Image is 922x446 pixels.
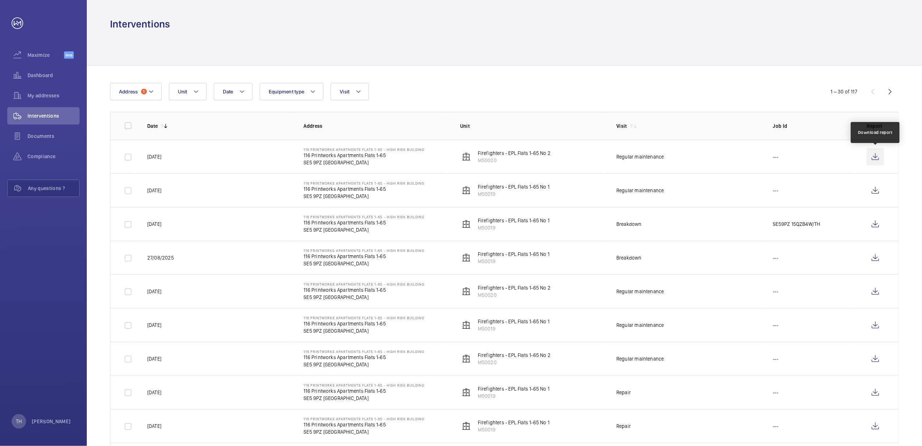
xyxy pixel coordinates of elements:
[303,152,424,159] p: 116 Printworks Apartments Flats 1-65
[462,287,471,296] img: elevator.svg
[616,153,664,160] div: Regular maintenance
[260,83,324,100] button: Equipment type
[147,389,161,396] p: [DATE]
[303,253,424,260] p: 116 Printworks Apartments Flats 1-65
[303,147,424,152] p: 116 Printworks Apartments Flats 1-65 - High Risk Building
[773,187,779,194] p: ---
[223,89,233,94] span: Date
[616,422,631,430] div: Repair
[303,248,424,253] p: 116 Printworks Apartments Flats 1-65 - High Risk Building
[773,389,779,396] p: ---
[478,150,551,157] p: Firefighters - EPL Flats 1-65 No 2
[32,418,71,425] p: [PERSON_NAME]
[462,152,471,161] img: elevator.svg
[147,422,161,430] p: [DATE]
[616,122,627,130] p: Visit
[27,51,64,59] span: Maximize
[340,89,349,94] span: Visit
[303,122,448,130] p: Address
[303,226,424,233] p: SE5 9PZ [GEOGRAPHIC_DATA]
[303,361,424,368] p: SE5 9PZ [GEOGRAPHIC_DATA]
[28,185,79,192] span: Any questions ?
[478,426,549,433] p: M50019
[462,354,471,363] img: elevator.svg
[616,220,642,228] div: Breakdown
[462,186,471,195] img: elevator.svg
[303,159,424,166] p: SE5 9PZ [GEOGRAPHIC_DATA]
[478,224,549,231] p: M50019
[773,422,779,430] p: ---
[831,88,857,95] div: 1 – 30 of 117
[478,419,549,426] p: Firefighters - EPL Flats 1-65 No 1
[478,183,549,190] p: Firefighters - EPL Flats 1-65 No 1
[147,254,174,261] p: 27/08/2025
[478,385,549,392] p: Firefighters - EPL Flats 1-65 No 1
[773,355,779,362] p: ---
[303,327,424,334] p: SE5 9PZ [GEOGRAPHIC_DATA]
[16,418,22,425] p: TH
[773,153,779,160] p: ---
[616,389,631,396] div: Repair
[462,220,471,228] img: elevator.svg
[303,260,424,267] p: SE5 9PZ [GEOGRAPHIC_DATA]
[110,17,170,31] h1: Interventions
[303,286,424,294] p: 116 Printworks Apartments Flats 1-65
[303,181,424,185] p: 116 Printworks Apartments Flats 1-65 - High Risk Building
[27,92,80,99] span: My addresses
[303,215,424,219] p: 116 Printworks Apartments Flats 1-65 - High Risk Building
[303,421,424,428] p: 116 Printworks Apartments Flats 1-65
[462,422,471,430] img: elevator.svg
[147,122,158,130] p: Date
[478,392,549,400] p: M50019
[303,383,424,387] p: 116 Printworks Apartments Flats 1-65 - High Risk Building
[462,321,471,329] img: elevator.svg
[478,157,551,164] p: M50020
[119,89,138,94] span: Address
[616,355,664,362] div: Regular maintenance
[27,153,80,160] span: Compliance
[147,220,161,228] p: [DATE]
[773,321,779,329] p: ---
[64,51,74,59] span: Beta
[27,72,80,79] span: Dashboard
[147,355,161,362] p: [DATE]
[478,284,551,291] p: Firefighters - EPL Flats 1-65 No 2
[478,352,551,359] p: Firefighters - EPL Flats 1-65 No 2
[462,253,471,262] img: elevator.svg
[303,282,424,286] p: 116 Printworks Apartments Flats 1-65 - High Risk Building
[147,321,161,329] p: [DATE]
[616,254,642,261] div: Breakdown
[478,291,551,299] p: M50020
[773,254,779,261] p: ---
[303,219,424,226] p: 116 Printworks Apartments Flats 1-65
[460,122,605,130] p: Unit
[303,417,424,421] p: 116 Printworks Apartments Flats 1-65 - High Risk Building
[303,395,424,402] p: SE5 9PZ [GEOGRAPHIC_DATA]
[478,359,551,366] p: M50020
[27,112,80,119] span: Interventions
[303,354,424,361] p: 116 Printworks Apartments Flats 1-65
[147,288,161,295] p: [DATE]
[303,294,424,301] p: SE5 9PZ [GEOGRAPHIC_DATA]
[303,428,424,436] p: SE5 9PZ [GEOGRAPHIC_DATA]
[303,387,424,395] p: 116 Printworks Apartments Flats 1-65
[303,320,424,327] p: 116 Printworks Apartments Flats 1-65
[773,288,779,295] p: ---
[478,190,549,198] p: M50019
[478,318,549,325] p: Firefighters - EPL Flats 1-65 No 1
[616,187,664,194] div: Regular maintenance
[147,153,161,160] p: [DATE]
[478,217,549,224] p: Firefighters - EPL Flats 1-65 No 1
[303,185,424,193] p: 116 Printworks Apartments Flats 1-65
[478,325,549,332] p: M50019
[478,251,549,258] p: Firefighters - EPL Flats 1-65 No 1
[110,83,162,100] button: Address1
[214,83,252,100] button: Date
[169,83,207,100] button: Unit
[141,89,147,94] span: 1
[303,316,424,320] p: 116 Printworks Apartments Flats 1-65 - High Risk Building
[773,220,820,228] p: SE59PZ 15QZB4W/TH
[331,83,369,100] button: Visit
[269,89,305,94] span: Equipment type
[303,349,424,354] p: 116 Printworks Apartments Flats 1-65 - High Risk Building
